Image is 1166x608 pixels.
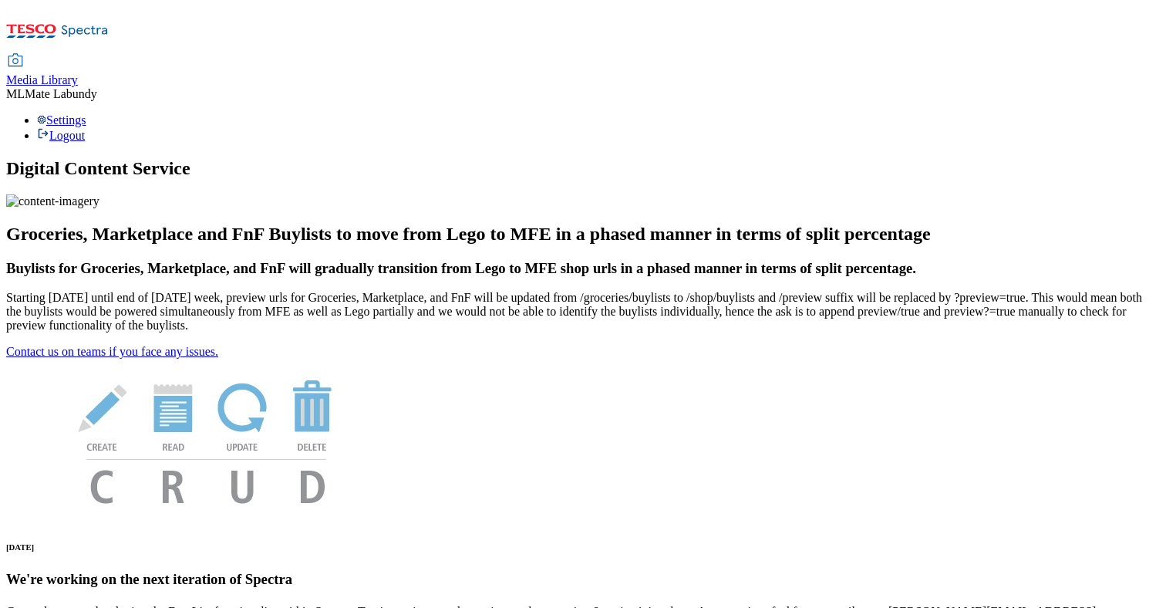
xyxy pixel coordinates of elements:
[6,87,25,100] span: ML
[37,113,86,127] a: Settings
[6,571,1160,588] h3: We're working on the next iteration of Spectra
[6,359,407,520] img: News Image
[6,55,78,87] a: Media Library
[37,129,85,142] a: Logout
[6,73,78,86] span: Media Library
[6,291,1160,333] p: Starting [DATE] until end of [DATE] week, preview urls for Groceries, Marketplace, and FnF will b...
[25,87,97,100] span: Mate Labundy
[6,194,99,208] img: content-imagery
[6,224,1160,245] h2: Groceries, Marketplace and FnF Buylists to move from Lego to MFE in a phased manner in terms of s...
[6,345,218,358] a: Contact us on teams if you face any issues.
[6,542,1160,552] h6: [DATE]
[6,260,1160,277] h3: Buylists for Groceries, Marketplace, and FnF will gradually transition from Lego to MFE shop urls...
[6,158,1160,179] h1: Digital Content Service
